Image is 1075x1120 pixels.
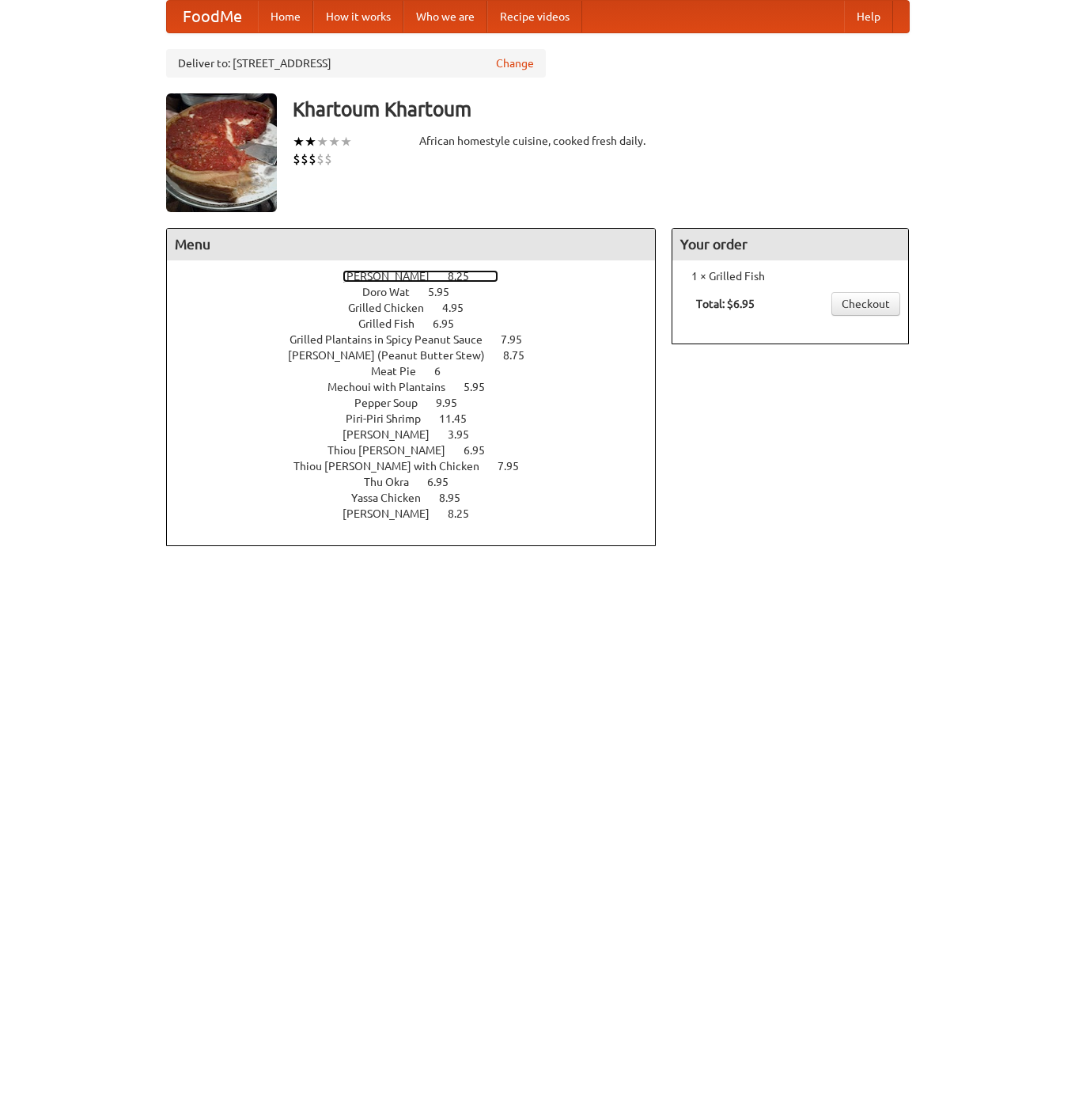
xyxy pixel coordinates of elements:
li: $ [301,150,308,168]
a: Home [258,1,313,32]
span: Piri-Piri Shrimp [346,412,437,425]
span: 8.25 [448,270,485,283]
span: Grilled Plantains in Spicy Peanut Sauce [290,333,498,346]
span: 6.95 [427,476,464,488]
li: $ [324,150,332,168]
b: Total: $6.95 [696,298,755,310]
a: Help [844,1,893,32]
a: Grilled Plantains in Spicy Peanut Sauce 7.95 [290,333,551,346]
span: Thiou [PERSON_NAME] with Chicken [293,460,495,473]
li: ★ [305,133,316,150]
span: Thiou [PERSON_NAME] [327,444,461,457]
span: [PERSON_NAME] [343,428,445,441]
li: ★ [328,133,340,150]
span: 11.45 [439,412,483,425]
span: [PERSON_NAME] [343,507,445,520]
span: [PERSON_NAME] (Peanut Butter Stew) [288,349,501,362]
li: ★ [316,133,328,150]
img: angular.jpg [166,93,277,212]
a: Who we are [403,1,487,32]
span: [PERSON_NAME] [343,270,445,283]
span: 8.25 [448,507,485,520]
a: [PERSON_NAME] 8.25 [343,270,498,283]
span: 6.95 [433,317,470,330]
span: 7.95 [501,333,538,346]
a: Meat Pie 6 [371,365,470,378]
span: 8.75 [503,349,540,362]
span: Doro Wat [362,286,426,298]
a: Thiou [PERSON_NAME] 6.95 [327,444,514,457]
span: 6 [434,365,456,378]
span: Thu Okra [364,476,425,488]
h4: Menu [167,229,656,260]
li: 1 × Grilled Fish [680,268,900,284]
a: [PERSON_NAME] 8.25 [343,507,498,520]
a: FoodMe [167,1,258,32]
a: [PERSON_NAME] (Peanut Butter Stew) 8.75 [288,349,554,362]
a: Mechoui with Plantains 5.95 [327,381,514,393]
a: Thiou [PERSON_NAME] with Chicken 7.95 [293,460,548,473]
a: How it works [313,1,403,32]
a: Grilled Fish 6.95 [358,317,483,330]
span: 8.95 [439,492,476,504]
span: Grilled Chicken [348,302,440,314]
a: Doro Wat 5.95 [362,286,479,298]
span: 9.95 [436,397,473,409]
span: 4.95 [442,302,479,314]
a: Grilled Chicken 4.95 [348,302,493,314]
span: Grilled Fish [358,317,430,330]
a: Piri-Piri Shrimp 11.45 [346,412,496,425]
span: 6.95 [464,444,501,457]
li: ★ [340,133,352,150]
a: Recipe videos [487,1,582,32]
a: Thu Okra 6.95 [364,476,478,488]
li: $ [308,150,316,168]
div: African homestyle cuisine, cooked fresh daily. [419,133,657,149]
span: Yassa Chicken [351,492,437,504]
span: 5.95 [428,286,465,298]
h4: Your order [672,229,908,260]
span: 5.95 [464,381,501,393]
span: Meat Pie [371,365,432,378]
li: $ [293,150,301,168]
div: Deliver to: [STREET_ADDRESS] [166,49,546,78]
li: $ [316,150,324,168]
a: Checkout [831,292,900,316]
span: Mechoui with Plantains [327,381,461,393]
a: Yassa Chicken 8.95 [351,492,490,504]
li: ★ [293,133,305,150]
a: [PERSON_NAME] 3.95 [343,428,498,441]
span: Pepper Soup [354,397,433,409]
span: 7.95 [498,460,535,473]
h3: Khartoum Khartoum [293,93,910,125]
span: 3.95 [448,428,485,441]
a: Pepper Soup 9.95 [354,397,486,409]
a: Change [496,55,534,71]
